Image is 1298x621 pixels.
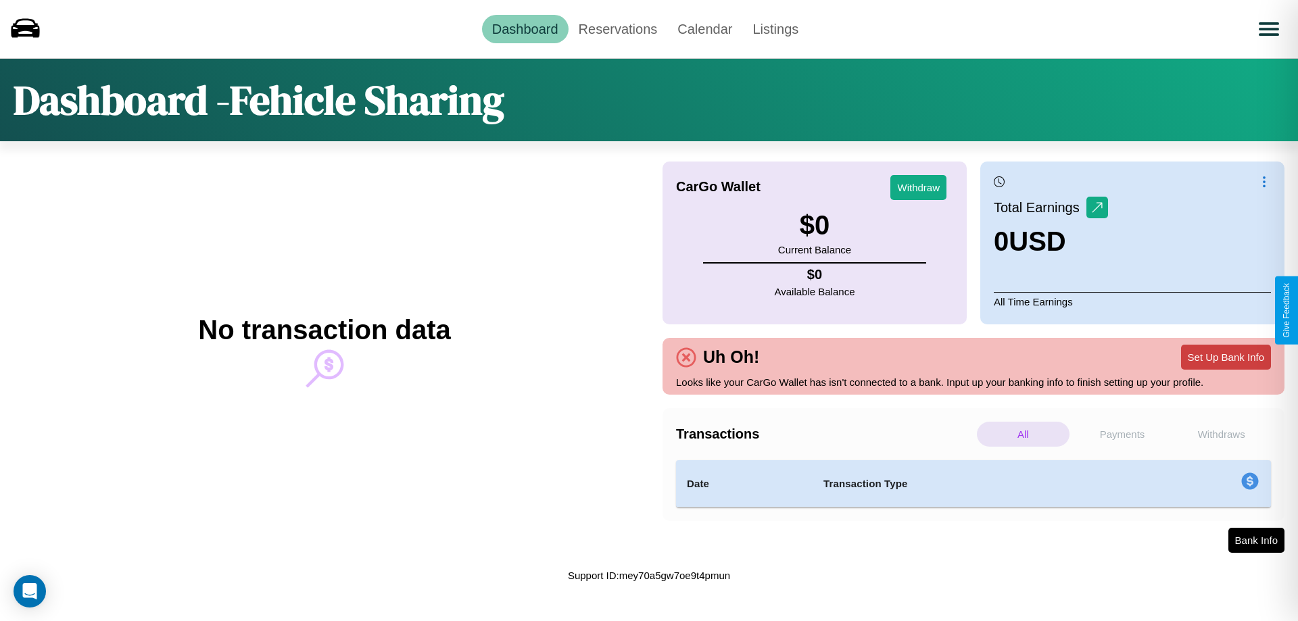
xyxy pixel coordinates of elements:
[778,241,851,259] p: Current Balance
[1181,345,1271,370] button: Set Up Bank Info
[994,226,1108,257] h3: 0 USD
[482,15,569,43] a: Dashboard
[775,282,855,301] p: Available Balance
[994,195,1086,220] p: Total Earnings
[676,460,1271,507] table: simple table
[1076,422,1169,447] p: Payments
[676,426,973,442] h4: Transactions
[1250,10,1288,48] button: Open menu
[14,575,46,607] div: Open Intercom Messenger
[696,347,766,367] h4: Uh Oh!
[1175,422,1268,447] p: Withdraws
[667,15,742,43] a: Calendar
[198,315,450,345] h2: No transaction data
[569,15,668,43] a: Reservations
[823,476,1130,492] h4: Transaction Type
[994,292,1271,311] p: All Time Earnings
[775,267,855,282] h4: $ 0
[977,422,1069,447] p: All
[778,210,851,241] h3: $ 0
[687,476,802,492] h4: Date
[676,179,761,195] h4: CarGo Wallet
[676,373,1271,391] p: Looks like your CarGo Wallet has isn't connected to a bank. Input up your banking info to finish ...
[742,15,809,43] a: Listings
[568,566,730,585] p: Support ID: mey70a5gw7oe9t4pmun
[14,72,504,128] h1: Dashboard - Fehicle Sharing
[1282,283,1291,338] div: Give Feedback
[890,175,946,200] button: Withdraw
[1228,528,1284,553] button: Bank Info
